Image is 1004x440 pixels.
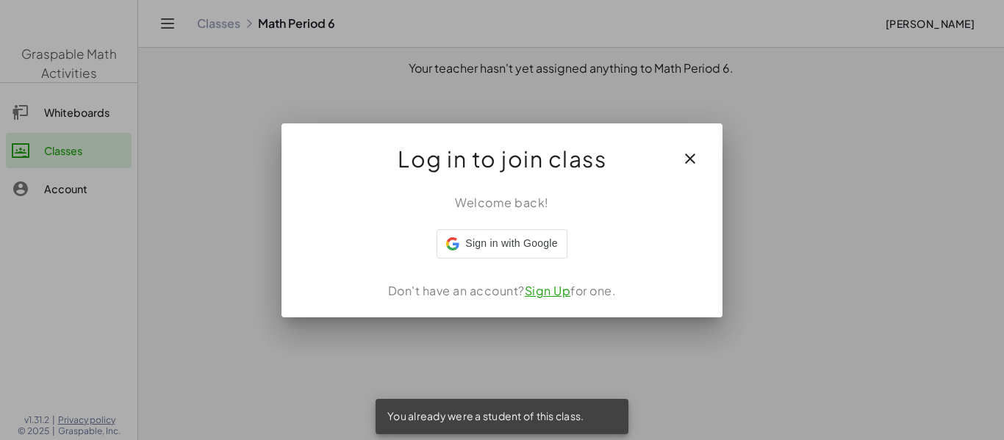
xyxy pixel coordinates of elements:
div: Welcome back! [299,194,705,212]
span: Sign in with Google [465,236,557,251]
div: Don't have an account? for one. [299,282,705,300]
div: You already were a student of this class. [376,399,628,434]
div: Sign in with Google [437,229,567,259]
span: Log in to join class [398,141,606,176]
a: Sign Up [525,283,571,298]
